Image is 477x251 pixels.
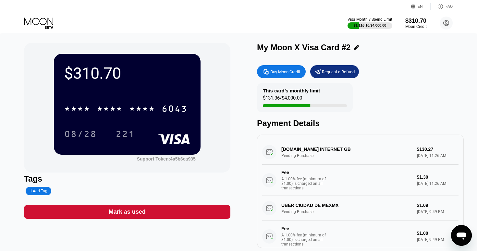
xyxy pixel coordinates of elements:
[111,126,140,142] div: 221
[109,208,146,216] div: Mark as used
[59,126,102,142] div: 08/28
[417,181,459,186] div: [DATE] 11:26 AM
[281,177,330,190] div: A 1.00% fee (minimum of $1.00) is charged on all transactions
[257,43,351,52] div: My Moon X Visa Card #2
[26,187,52,195] div: Add Tag
[262,165,459,196] div: FeeA 1.00% fee (minimum of $1.00) is charged on all transactions$1.30[DATE] 11:26 AM
[451,225,472,246] iframe: Button to launch messaging window
[263,95,302,104] div: $131.36 / $4,000.00
[405,18,427,24] div: $310.70
[257,119,464,128] div: Payment Details
[24,205,231,219] div: Mark as used
[270,69,300,75] div: Buy Moon Credit
[257,65,306,78] div: Buy Moon Credit
[405,18,427,29] div: $310.70Moon Credit
[281,226,327,231] div: Fee
[310,65,359,78] div: Request a Refund
[162,104,188,115] div: 6043
[322,69,355,75] div: Request a Refund
[137,156,196,161] div: Support Token:4a5b6ea935
[417,174,459,180] div: $1.30
[24,174,231,184] div: Tags
[116,130,135,140] div: 221
[418,4,423,9] div: EN
[281,170,327,175] div: Fee
[417,237,459,242] div: [DATE] 9:49 PM
[263,88,320,93] div: This card’s monthly limit
[137,156,196,161] div: Support Token: 4a5b6ea935
[281,233,330,246] div: A 1.00% fee (minimum of $1.00) is charged on all transactions
[446,4,453,9] div: FAQ
[431,3,453,10] div: FAQ
[417,231,459,236] div: $1.00
[348,17,392,29] div: Visa Monthly Spend Limit$1,116.10/$4,000.00
[411,3,431,10] div: EN
[30,189,48,193] div: Add Tag
[354,23,386,27] div: $1,116.10 / $4,000.00
[64,64,190,83] div: $310.70
[64,130,97,140] div: 08/28
[405,24,427,29] div: Moon Credit
[348,17,392,22] div: Visa Monthly Spend Limit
